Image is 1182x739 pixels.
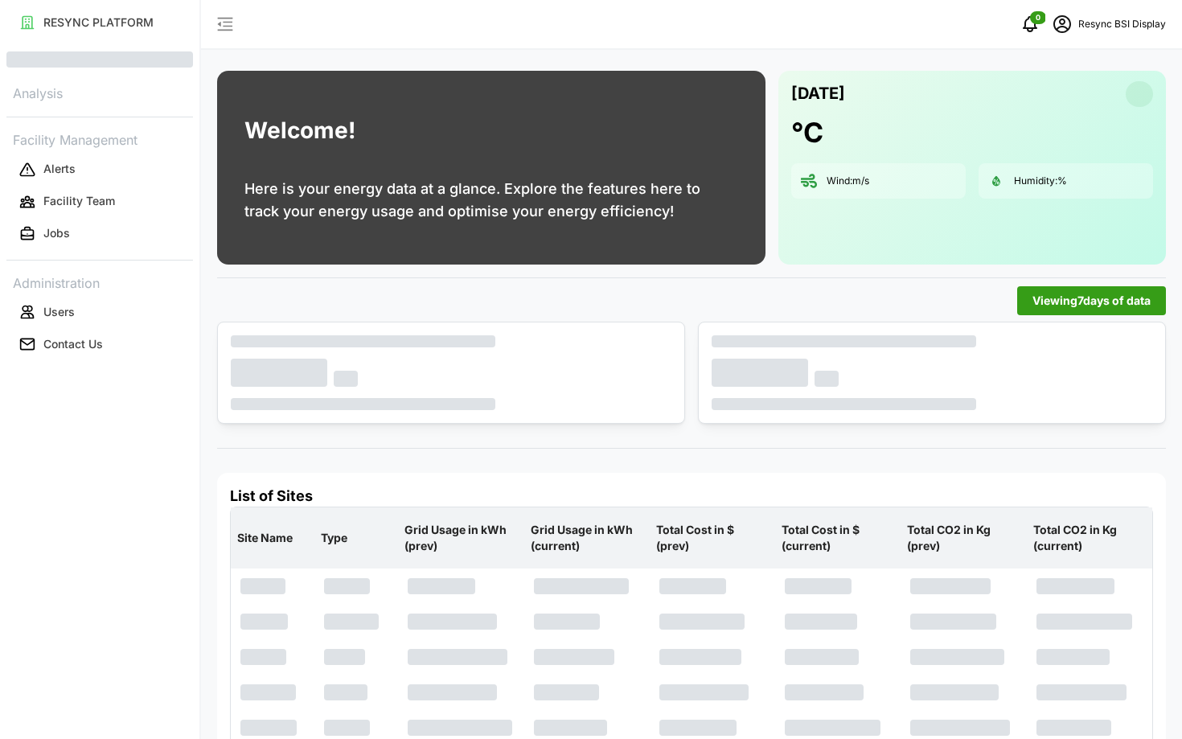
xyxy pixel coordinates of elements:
p: Total CO2 in Kg (prev) [904,509,1023,568]
p: Administration [6,270,193,294]
p: Total CO2 in Kg (current) [1030,509,1149,568]
p: Grid Usage in kWh (prev) [401,509,520,568]
a: Users [6,296,193,328]
p: [DATE] [791,80,845,107]
p: Alerts [43,161,76,177]
p: Grid Usage in kWh (current) [527,509,646,568]
p: RESYNC PLATFORM [43,14,154,31]
button: Jobs [6,220,193,248]
p: Facility Management [6,127,193,150]
h1: Welcome! [244,113,355,148]
button: Facility Team [6,187,193,216]
a: Facility Team [6,186,193,218]
button: schedule [1046,8,1078,40]
a: Contact Us [6,328,193,360]
p: Total Cost in $ (prev) [653,509,772,568]
span: Viewing 7 days of data [1032,287,1151,314]
a: RESYNC PLATFORM [6,6,193,39]
h4: List of Sites [230,486,1153,507]
a: Alerts [6,154,193,186]
p: Jobs [43,225,70,241]
p: Facility Team [43,193,115,209]
p: Site Name [234,517,311,559]
p: Type [318,517,395,559]
span: 0 [1036,12,1040,23]
p: Total Cost in $ (current) [778,509,897,568]
button: Alerts [6,155,193,184]
p: Users [43,304,75,320]
a: Jobs [6,218,193,250]
button: notifications [1014,8,1046,40]
button: RESYNC PLATFORM [6,8,193,37]
button: Users [6,298,193,326]
p: Resync BSI Display [1078,17,1166,32]
p: Here is your energy data at a glance. Explore the features here to track your energy usage and op... [244,178,738,223]
h1: °C [791,115,823,150]
p: Contact Us [43,336,103,352]
p: Humidity: % [1014,174,1067,188]
button: Contact Us [6,330,193,359]
p: Wind: m/s [827,174,869,188]
button: Viewing7days of data [1017,286,1166,315]
p: Analysis [6,80,193,104]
